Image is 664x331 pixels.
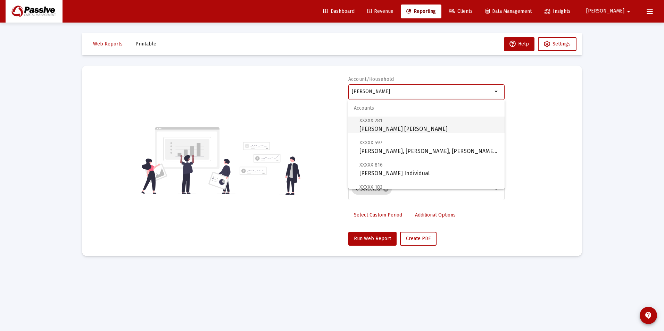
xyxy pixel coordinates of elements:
[509,41,529,47] span: Help
[348,232,397,246] button: Run Web Report
[480,5,537,18] a: Data Management
[352,89,492,94] input: Search or select an account or household
[553,41,571,47] span: Settings
[323,8,355,14] span: Dashboard
[539,5,576,18] a: Insights
[135,41,156,47] span: Printable
[359,183,499,200] span: [PERSON_NAME] Trust
[130,37,162,51] button: Printable
[348,100,505,117] span: Accounts
[383,186,389,192] mat-icon: cancel
[93,41,123,47] span: Web Reports
[406,8,436,14] span: Reporting
[492,185,501,193] mat-icon: arrow_drop_down
[538,37,576,51] button: Settings
[359,118,382,124] span: XXXXX 281
[240,142,300,195] img: reporting-alt
[359,184,382,190] span: XXXXX 182
[359,161,499,178] span: [PERSON_NAME] Individual
[367,8,393,14] span: Revenue
[352,184,392,195] mat-chip: 6 Selected
[362,5,399,18] a: Revenue
[140,126,235,195] img: reporting
[644,311,653,320] mat-icon: contact_support
[449,8,473,14] span: Clients
[359,140,382,146] span: XXXXX 597
[354,236,391,241] span: Run Web Report
[359,162,383,168] span: XXXXX 816
[11,5,57,18] img: Dashboard
[359,116,499,133] span: [PERSON_NAME] [PERSON_NAME]
[578,4,641,18] button: [PERSON_NAME]
[624,5,633,18] mat-icon: arrow_drop_down
[400,232,437,246] button: Create PDF
[354,212,402,218] span: Select Custom Period
[352,182,492,196] mat-chip-list: Selection
[359,138,499,155] span: [PERSON_NAME], [PERSON_NAME], [PERSON_NAME] Grandchildren's Trust
[401,5,441,18] a: Reporting
[492,87,501,96] mat-icon: arrow_drop_down
[586,8,624,14] span: [PERSON_NAME]
[415,212,456,218] span: Additional Options
[406,236,431,241] span: Create PDF
[485,8,532,14] span: Data Management
[545,8,571,14] span: Insights
[318,5,360,18] a: Dashboard
[348,76,394,82] label: Account/Household
[443,5,478,18] a: Clients
[88,37,128,51] button: Web Reports
[504,37,534,51] button: Help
